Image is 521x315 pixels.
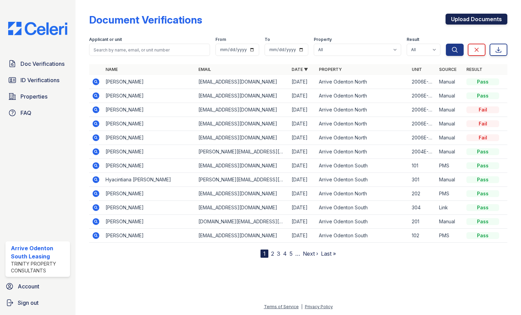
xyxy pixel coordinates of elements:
a: Result [466,67,482,72]
td: Manual [436,117,464,131]
td: [PERSON_NAME] [103,159,196,173]
div: Fail [466,134,499,141]
td: [DATE] [289,131,316,145]
td: [DOMAIN_NAME][EMAIL_ADDRESS][DOMAIN_NAME] [196,215,288,229]
td: Arrive Odenton North [316,103,409,117]
td: Arrive Odenton South [316,215,409,229]
a: Privacy Policy [305,304,333,309]
td: [DATE] [289,173,316,187]
div: Fail [466,120,499,127]
div: Document Verifications [89,14,202,26]
td: 2006E-301 [409,75,436,89]
div: Pass [466,148,499,155]
input: Search by name, email, or unit number [89,44,210,56]
td: Manual [436,173,464,187]
div: Pass [466,92,499,99]
td: [EMAIL_ADDRESS][DOMAIN_NAME] [196,89,288,103]
td: Manual [436,145,464,159]
a: Last » [321,250,336,257]
div: | [301,304,302,309]
span: … [295,250,300,258]
a: Date ▼ [292,67,308,72]
td: [PERSON_NAME] [103,131,196,145]
td: PMS [436,229,464,243]
td: [EMAIL_ADDRESS][DOMAIN_NAME] [196,103,288,117]
td: [EMAIL_ADDRESS][DOMAIN_NAME] [196,229,288,243]
td: 2006E-301 [409,117,436,131]
td: [PERSON_NAME] [103,75,196,89]
td: Arrive Odenton North [316,187,409,201]
td: [PERSON_NAME] [103,145,196,159]
td: Arrive Odenton South [316,201,409,215]
div: Pass [466,162,499,169]
td: [PERSON_NAME] [103,187,196,201]
td: Arrive Odenton South [316,229,409,243]
td: [PERSON_NAME] [103,229,196,243]
td: 201 [409,215,436,229]
td: 301 [409,173,436,187]
td: PMS [436,159,464,173]
td: [DATE] [289,187,316,201]
td: Manual [436,131,464,145]
a: Name [105,67,118,72]
span: Account [18,282,39,290]
td: 202 [409,187,436,201]
label: Applicant or unit [89,37,122,42]
a: 2 [271,250,274,257]
td: [PERSON_NAME][EMAIL_ADDRESS][PERSON_NAME][DOMAIN_NAME] [196,145,288,159]
div: Pass [466,218,499,225]
td: [PERSON_NAME][EMAIL_ADDRESS][DOMAIN_NAME] [196,173,288,187]
td: [DATE] [289,145,316,159]
label: Result [407,37,419,42]
a: Terms of Service [264,304,299,309]
div: Fail [466,106,499,113]
td: 304 [409,201,436,215]
div: Pass [466,204,499,211]
td: Link [436,201,464,215]
div: Trinity Property Consultants [11,260,67,274]
a: ID Verifications [5,73,70,87]
td: 2006E-301 [409,103,436,117]
label: Property [314,37,332,42]
td: [EMAIL_ADDRESS][DOMAIN_NAME] [196,117,288,131]
img: CE_Logo_Blue-a8612792a0a2168367f1c8372b55b34899dd931a85d93a1a3d3e32e68fde9ad4.png [3,22,73,35]
td: Hyacintiana [PERSON_NAME] [103,173,196,187]
td: Arrive Odenton North [316,131,409,145]
td: Manual [436,103,464,117]
div: Pass [466,190,499,197]
td: [EMAIL_ADDRESS][DOMAIN_NAME] [196,75,288,89]
td: [DATE] [289,103,316,117]
a: 3 [277,250,280,257]
div: Pass [466,232,499,239]
td: [PERSON_NAME] [103,201,196,215]
a: Doc Verifications [5,57,70,71]
td: [EMAIL_ADDRESS][DOMAIN_NAME] [196,187,288,201]
a: Unit [412,67,422,72]
td: [DATE] [289,229,316,243]
div: Arrive Odenton South Leasing [11,244,67,260]
div: 1 [260,250,268,258]
td: Arrive Odenton South [316,159,409,173]
td: Arrive Odenton North [316,117,409,131]
td: [DATE] [289,215,316,229]
td: [EMAIL_ADDRESS][DOMAIN_NAME] [196,201,288,215]
td: 2006E-301 [409,89,436,103]
td: [DATE] [289,75,316,89]
label: To [265,37,270,42]
td: [DATE] [289,89,316,103]
td: [EMAIL_ADDRESS][DOMAIN_NAME] [196,131,288,145]
a: Source [439,67,456,72]
td: Arrive Odenton South [316,173,409,187]
button: Sign out [3,296,73,310]
label: From [215,37,226,42]
td: Arrive Odenton North [316,75,409,89]
td: 101 [409,159,436,173]
a: Upload Documents [446,14,507,25]
td: Manual [436,75,464,89]
td: [PERSON_NAME] [103,89,196,103]
td: [PERSON_NAME] [103,103,196,117]
span: Doc Verifications [20,60,65,68]
td: PMS [436,187,464,201]
td: [PERSON_NAME] [103,215,196,229]
a: Properties [5,90,70,103]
